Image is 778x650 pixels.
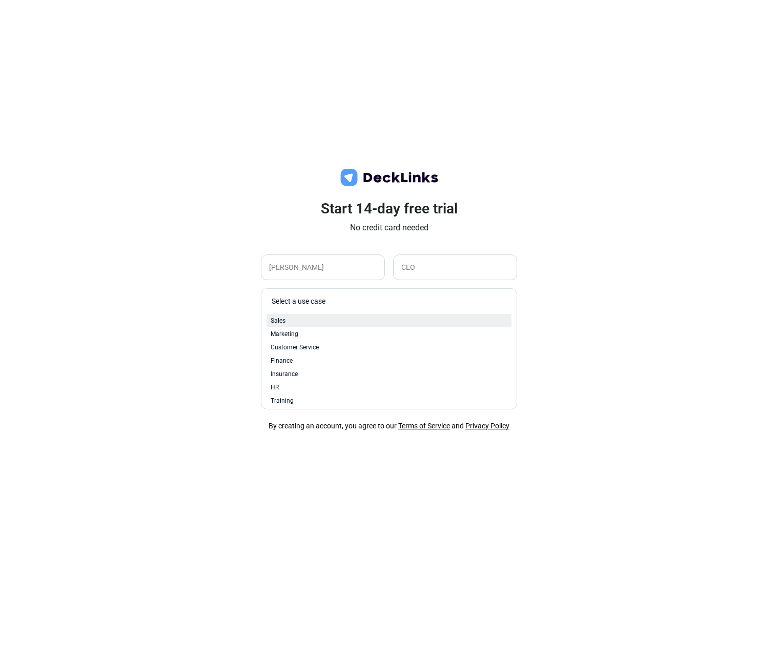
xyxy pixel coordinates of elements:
[398,422,450,430] a: Terms of Service
[271,383,279,392] span: HR
[261,254,385,280] input: Enter your company name
[338,167,440,188] img: deck-links-logo.c572c7424dfa0d40c150da8c35de9cd0.svg
[271,343,319,352] span: Customer Service
[272,296,511,307] div: Select a use case
[271,369,298,379] span: Insurance
[261,200,517,218] h3: Start 14-day free trial
[271,356,293,365] span: Finance
[465,422,509,430] a: Privacy Policy
[271,329,298,339] span: Marketing
[269,421,509,431] div: By creating an account, you agree to our and
[271,316,285,325] span: Sales
[393,254,517,280] input: Enter your job title
[261,222,517,234] p: No credit card needed
[271,396,294,405] span: Training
